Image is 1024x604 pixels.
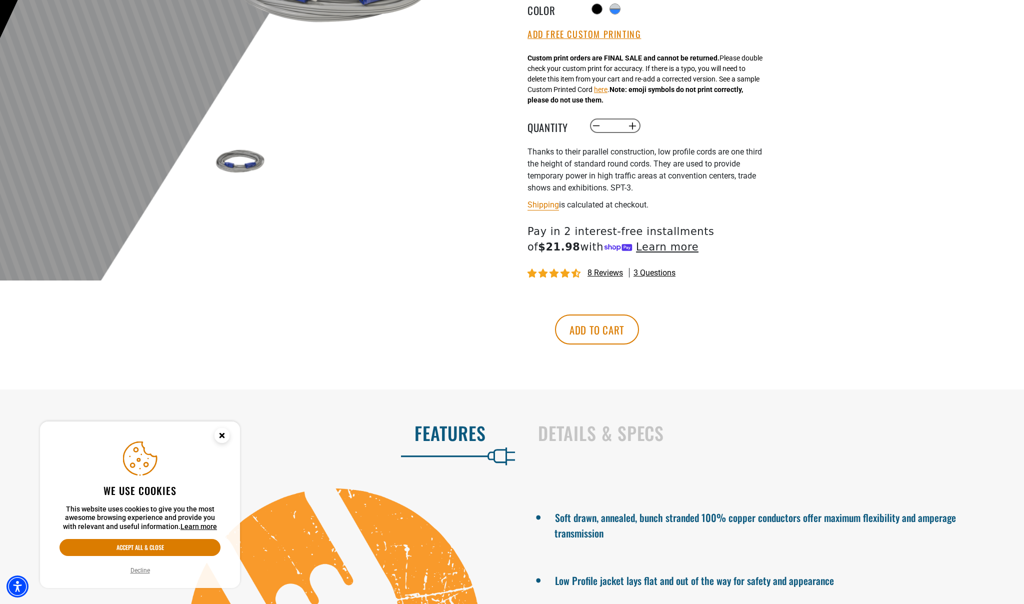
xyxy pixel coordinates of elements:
[527,119,577,132] label: Quantity
[527,2,577,15] legend: Color
[59,484,220,497] h2: We use cookies
[6,575,28,597] div: Accessibility Menu
[527,269,582,278] span: 4.50 stars
[594,84,607,95] button: here
[554,570,989,588] li: Low Profile jacket lays flat and out of the way for safety and appearance
[204,421,240,452] button: Close this option
[527,29,641,40] button: Add Free Custom Printing
[527,200,559,209] a: Shipping
[59,505,220,531] p: This website uses cookies to give you the most awesome browsing experience and provide you with r...
[21,422,486,443] h2: Features
[587,268,623,277] span: 8 reviews
[527,198,772,211] div: is calculated at checkout.
[538,422,1003,443] h2: Details & Specs
[40,421,240,588] aside: Cookie Consent
[127,565,153,575] button: Decline
[633,267,675,278] span: 3 questions
[554,507,989,540] li: Soft drawn, annealed, bunch stranded 100% copper conductors offer maximum flexibility and amperag...
[59,539,220,556] button: Accept all & close
[555,314,639,344] button: Add to cart
[180,522,217,530] a: This website uses cookies to give you the most awesome browsing experience and provide you with r...
[527,53,762,105] div: Please double check your custom print for accuracy. If there is a typo, you will need to delete t...
[209,133,267,191] img: Grey & Blue
[527,85,743,104] strong: Note: emoji symbols do not print correctly, please do not use them.
[527,54,719,62] strong: Custom print orders are FINAL SALE and cannot be returned.
[527,146,772,194] p: Thanks to their parallel construction, low profile cords are one third the height of standard rou...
